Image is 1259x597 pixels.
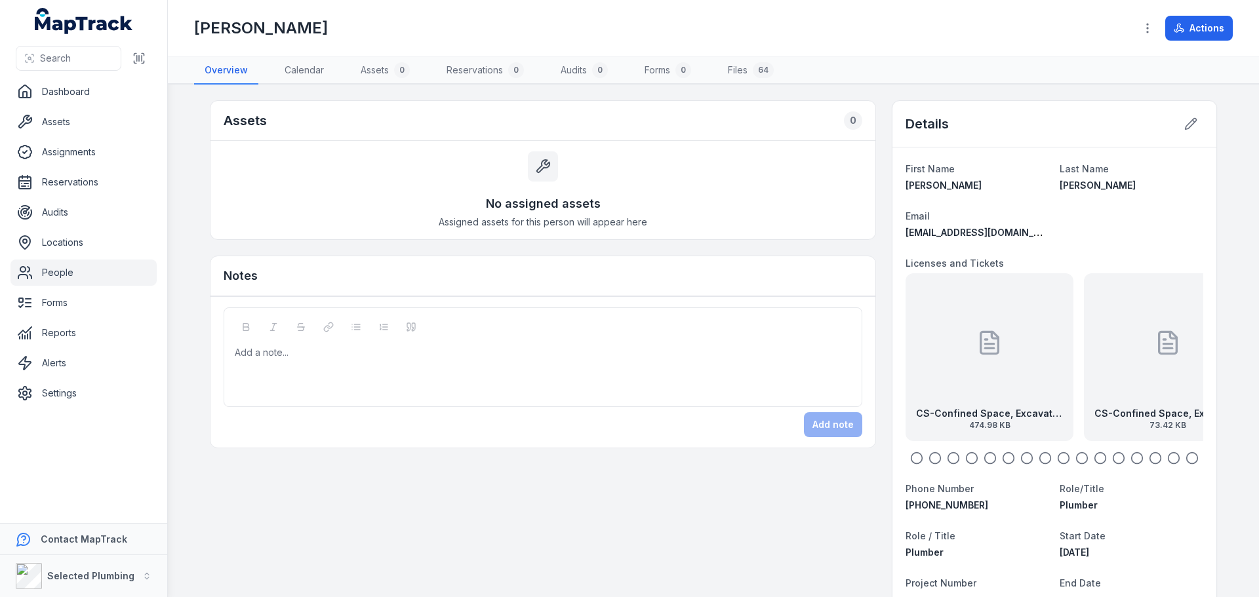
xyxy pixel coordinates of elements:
[10,79,157,105] a: Dashboard
[10,199,157,225] a: Audits
[40,52,71,65] span: Search
[41,533,127,545] strong: Contact MapTrack
[906,530,955,541] span: Role / Title
[224,267,258,285] h3: Notes
[906,258,1004,269] span: Licenses and Tickets
[10,290,157,316] a: Forms
[194,18,328,39] h1: [PERSON_NAME]
[486,195,601,213] h3: No assigned assets
[1060,499,1098,510] span: Plumber
[439,216,647,229] span: Assigned assets for this person will appear here
[1060,530,1106,541] span: Start Date
[10,320,157,346] a: Reports
[906,210,930,221] span: Email
[350,57,420,85] a: Assets0
[10,380,157,406] a: Settings
[550,57,618,85] a: Audits0
[10,139,157,165] a: Assignments
[10,169,157,195] a: Reservations
[916,407,1063,420] strong: CS-Confined Space, Excavator, Issued Permit, Work Permits, COA
[906,483,974,494] span: Phone Number
[906,499,988,510] span: [PHONE_NUMBER]
[10,229,157,256] a: Locations
[906,163,955,174] span: First Name
[717,57,784,85] a: Files64
[35,8,133,34] a: MapTrack
[906,227,1064,238] span: [EMAIL_ADDRESS][DOMAIN_NAME]
[906,115,949,133] h2: Details
[10,350,157,376] a: Alerts
[675,62,691,78] div: 0
[436,57,534,85] a: Reservations0
[1165,16,1233,41] button: Actions
[1060,577,1101,588] span: End Date
[224,111,267,130] h2: Assets
[508,62,524,78] div: 0
[10,109,157,135] a: Assets
[274,57,334,85] a: Calendar
[1094,420,1241,431] span: 73.42 KB
[10,260,157,286] a: People
[844,111,862,130] div: 0
[916,420,1063,431] span: 474.98 KB
[634,57,702,85] a: Forms0
[753,62,774,78] div: 64
[1094,407,1241,420] strong: CS-Confined Space, Excavator, Issued Permit, Work Permits back
[1060,180,1136,191] span: [PERSON_NAME]
[906,180,982,191] span: [PERSON_NAME]
[1060,547,1089,558] span: [DATE]
[906,577,976,588] span: Project Number
[1060,483,1104,494] span: Role/Title
[906,547,944,558] span: Plumber
[47,570,134,581] strong: Selected Plumbing
[1060,163,1109,174] span: Last Name
[592,62,608,78] div: 0
[394,62,410,78] div: 0
[1060,547,1089,558] time: 6/7/2006, 12:00:00 AM
[16,46,121,71] button: Search
[194,57,258,85] a: Overview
